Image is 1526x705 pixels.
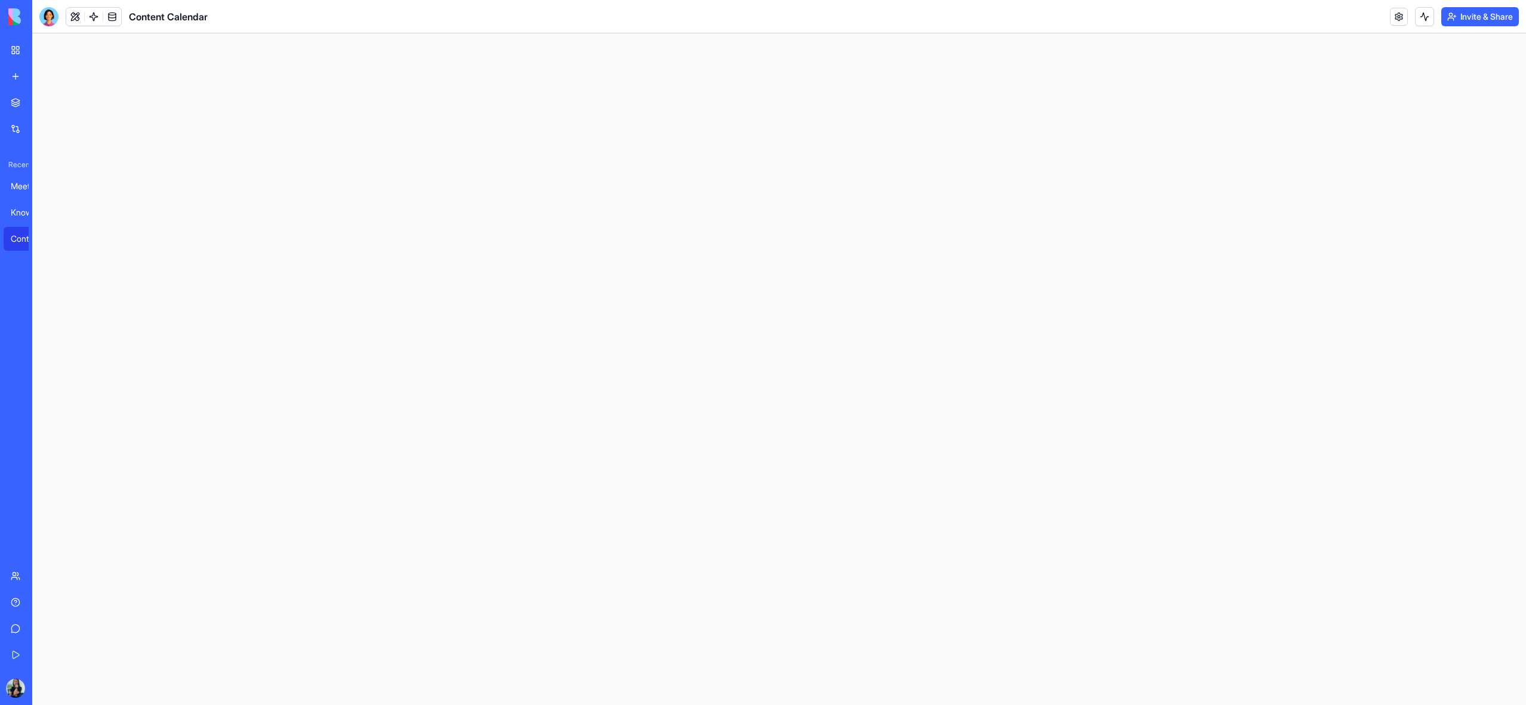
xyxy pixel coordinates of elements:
div: Meeting Hub [11,180,44,192]
img: logo [8,8,82,25]
button: Invite & Share [1441,7,1519,26]
div: Content Calendar [11,233,44,245]
span: Recent [4,160,29,170]
span: Content Calendar [129,10,208,24]
div: Knowledge Hub [11,207,44,218]
img: PHOTO-2025-09-15-15-09-07_ggaris.jpg [6,679,25,698]
a: Content Calendar [4,227,51,251]
a: Knowledge Hub [4,201,51,224]
a: Meeting Hub [4,174,51,198]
